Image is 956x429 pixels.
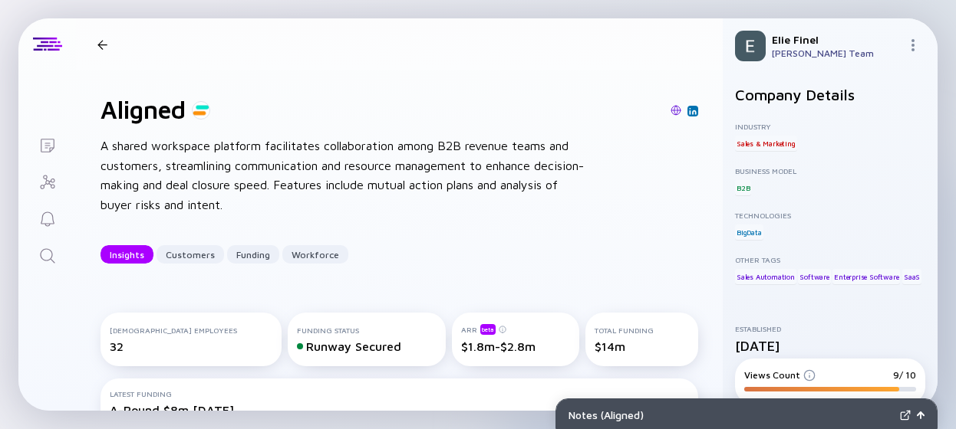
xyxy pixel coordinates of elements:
div: 9/ 10 [893,369,916,381]
img: Aligned Website [671,105,681,116]
button: Funding [227,245,279,264]
img: Menu [907,39,919,51]
a: Investor Map [18,162,76,199]
div: A shared workspace platform facilitates collaboration among B2B revenue teams and customers, stre... [101,136,592,215]
div: B2B [735,180,751,195]
div: Business Model [735,166,925,175]
div: 32 [110,339,272,353]
div: Funding [227,243,279,267]
div: Total Funding [595,326,689,335]
h2: Company Details [735,86,925,103]
div: Funding Status [297,326,437,335]
div: Runway Secured [297,339,437,353]
div: $14m [595,339,689,353]
div: [DATE] [735,338,925,354]
button: Insights [101,245,153,264]
div: Latest Funding [110,389,689,398]
div: Elie Finel [772,33,901,46]
div: ARR [461,323,571,335]
div: Workforce [282,243,348,267]
div: Established [735,324,925,333]
div: Insights [101,243,153,267]
div: BigData [735,224,763,240]
button: Customers [157,245,224,264]
button: Workforce [282,245,348,264]
div: Customers [157,243,224,267]
a: Reminders [18,199,76,236]
div: A-Round, $8m, [DATE] [110,403,689,417]
div: Software [798,269,830,284]
a: Search [18,236,76,273]
a: Lists [18,126,76,162]
img: Expand Notes [900,410,911,421]
img: Aligned Linkedin Page [689,107,697,115]
div: [PERSON_NAME] Team [772,47,901,59]
div: Technologies [735,211,925,220]
div: Sales Automation [735,269,796,284]
div: Enterprise Software [832,269,900,284]
div: Industry [735,122,925,131]
div: Views Count [744,369,816,381]
div: $1.8m-$2.8m [461,339,571,353]
div: Other Tags [735,255,925,264]
div: beta [480,324,496,335]
div: Notes ( Aligned ) [569,408,894,421]
img: Open Notes [917,411,925,419]
div: SaaS [902,269,921,284]
h1: Aligned [101,95,186,124]
img: Elie Profile Picture [735,31,766,61]
div: Sales & Marketing [735,136,797,151]
div: [DEMOGRAPHIC_DATA] Employees [110,326,272,335]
